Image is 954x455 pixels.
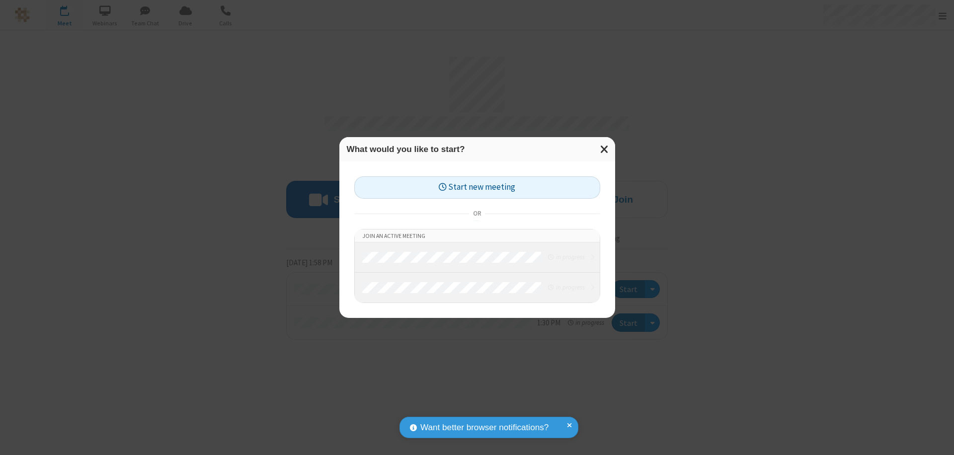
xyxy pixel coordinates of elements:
span: or [469,207,485,221]
h3: What would you like to start? [347,145,608,154]
em: in progress [548,252,584,262]
em: in progress [548,283,584,292]
button: Start new meeting [354,176,600,199]
button: Close modal [594,137,615,161]
li: Join an active meeting [355,229,600,242]
span: Want better browser notifications? [420,421,549,434]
